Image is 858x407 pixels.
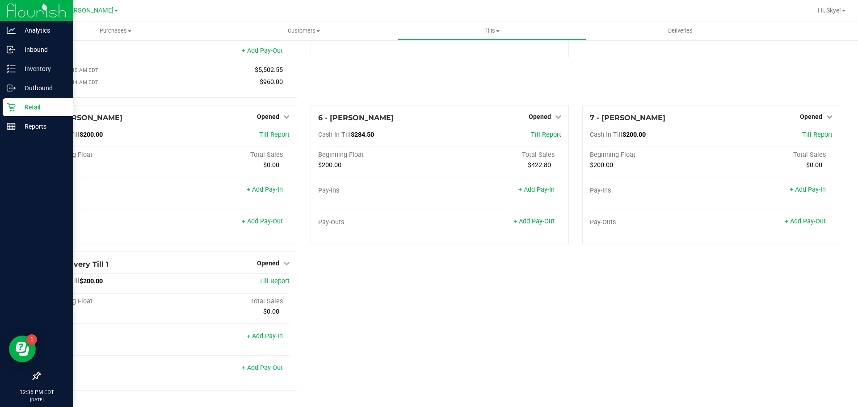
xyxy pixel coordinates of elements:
span: Opened [529,113,551,120]
span: $422.80 [528,161,551,169]
span: $960.00 [260,78,283,86]
inline-svg: Inbound [7,45,16,54]
div: Pay-Outs [47,365,168,373]
div: Pay-Outs [590,218,711,227]
div: Beginning Float [590,151,711,159]
div: Pay-Ins [590,187,711,195]
span: 8 - Delivery Till 1 [47,260,109,269]
div: Total Sales [440,151,561,159]
span: Cash In Till [318,131,351,138]
a: Customers [210,21,398,40]
a: Till Report [802,131,833,138]
div: Pay-Ins [47,333,168,341]
a: + Add Pay-Out [242,218,283,225]
span: $200.00 [318,161,341,169]
p: Inventory [16,63,69,74]
div: Pay-Ins [47,187,168,195]
div: Total Sales [711,151,833,159]
span: $5,502.55 [255,66,283,74]
span: Opened [800,113,822,120]
span: Opened [257,260,279,267]
p: [DATE] [4,396,69,403]
iframe: Resource center unread badge [26,334,37,345]
span: Purchases [21,27,210,35]
a: + Add Pay-Out [242,364,283,372]
span: [PERSON_NAME] [64,7,114,14]
div: Beginning Float [47,298,168,306]
a: + Add Pay-In [518,186,555,193]
span: Hi, Skye! [818,7,841,14]
a: Tills [398,21,586,40]
a: + Add Pay-Out [785,218,826,225]
a: Till Report [259,277,290,285]
p: Retail [16,102,69,113]
span: $200.00 [590,161,613,169]
span: $0.00 [263,308,279,315]
inline-svg: Retail [7,103,16,112]
div: Pay-Outs [47,218,168,227]
span: 6 - [PERSON_NAME] [318,113,394,122]
p: 12:36 PM EDT [4,388,69,396]
inline-svg: Outbound [7,84,16,92]
p: Inbound [16,44,69,55]
a: + Add Pay-In [247,332,283,340]
inline-svg: Inventory [7,64,16,73]
iframe: Resource center [9,336,36,362]
a: Till Report [259,131,290,138]
span: $284.50 [351,131,374,138]
span: $200.00 [622,131,646,138]
a: + Add Pay-In [790,186,826,193]
p: Analytics [16,25,69,36]
span: Customers [210,27,397,35]
p: Outbound [16,83,69,93]
span: Opened [257,113,279,120]
span: $200.00 [80,277,103,285]
span: $0.00 [263,161,279,169]
inline-svg: Analytics [7,26,16,35]
span: $200.00 [80,131,103,138]
span: 7 - [PERSON_NAME] [590,113,665,122]
div: Beginning Float [47,151,168,159]
div: Total Sales [168,151,290,159]
a: Deliveries [586,21,774,40]
span: $0.00 [806,161,822,169]
p: Reports [16,121,69,132]
span: Deliveries [656,27,705,35]
div: Pay-Outs [47,48,168,56]
span: 5 - [PERSON_NAME] [47,113,122,122]
div: Pay-Outs [318,218,440,227]
a: Purchases [21,21,210,40]
div: Pay-Ins [318,187,440,195]
a: + Add Pay-Out [513,218,555,225]
span: Tills [398,27,585,35]
inline-svg: Reports [7,122,16,131]
span: Cash In Till [590,131,622,138]
a: + Add Pay-In [247,186,283,193]
a: + Add Pay-Out [242,47,283,55]
div: Total Sales [168,298,290,306]
a: Till Report [531,131,561,138]
div: Beginning Float [318,151,440,159]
